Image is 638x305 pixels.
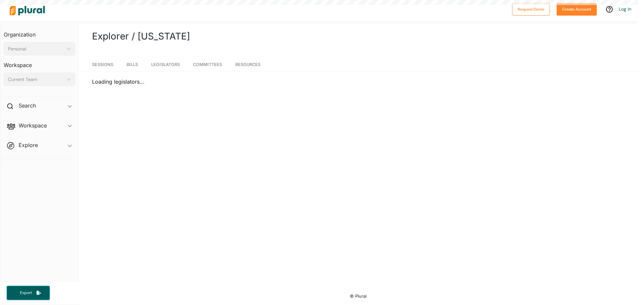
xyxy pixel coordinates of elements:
[193,55,222,71] a: Committees
[151,62,180,67] span: Legislators
[557,3,597,16] button: Create Account
[92,62,113,67] span: Sessions
[557,5,597,12] a: Create Account
[8,76,64,83] div: Current Team
[235,55,261,71] a: Resources
[92,55,113,71] a: Sessions
[4,55,75,70] h3: Workspace
[4,25,75,39] h3: Organization
[512,5,550,12] a: Request Demo
[15,290,37,296] span: Export
[19,102,36,109] h2: Search
[151,55,180,71] a: Legislators
[92,29,625,43] h1: Explorer / [US_STATE]
[350,294,367,299] small: © Plural
[193,62,222,67] span: Committees
[92,78,145,85] span: Loading legislators...
[512,3,550,16] button: Request Demo
[235,62,261,67] span: Resources
[127,62,138,67] span: Bills
[8,45,64,52] div: Personal
[127,55,138,71] a: Bills
[7,286,50,300] button: Export
[619,6,631,12] a: Log In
